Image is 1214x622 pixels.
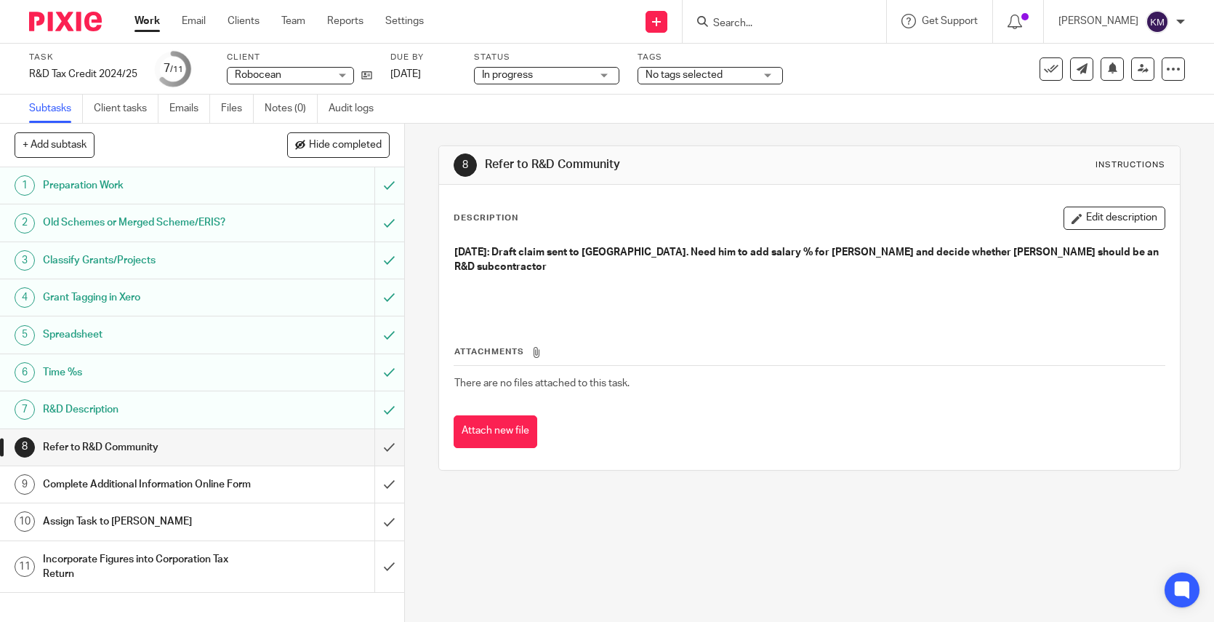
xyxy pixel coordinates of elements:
span: Attachments [454,348,524,356]
span: There are no files attached to this task. [454,378,630,388]
div: 5 [15,325,35,346]
a: Audit logs [329,95,385,123]
a: Team [281,14,305,28]
div: 4 [15,287,35,308]
a: Clients [228,14,260,28]
img: Pixie [29,12,102,31]
p: Description [454,212,518,224]
h1: Spreadsheet [43,324,254,346]
div: 6 [15,362,35,383]
span: Hide completed [309,140,382,151]
div: Instructions [1096,159,1165,171]
div: 8 [15,437,35,458]
label: Status [474,52,619,63]
div: 3 [15,250,35,271]
a: Client tasks [94,95,158,123]
div: 10 [15,511,35,532]
label: Tags [638,52,783,63]
p: [PERSON_NAME] [1058,14,1138,28]
span: [DATE] [390,69,421,79]
a: Files [221,95,254,123]
a: Reports [327,14,363,28]
small: /11 [170,65,183,73]
h1: Complete Additional Information Online Form [43,474,254,495]
div: 7 [164,60,183,77]
span: Robocean [235,70,281,80]
h1: Time %s [43,362,254,383]
div: 11 [15,557,35,577]
h1: R&D Description [43,399,254,420]
a: Emails [169,95,210,123]
a: Subtasks [29,95,83,123]
label: Client [227,52,372,63]
div: R&D Tax Credit 2024/25 [29,67,137,81]
span: In progress [482,70,533,80]
a: Settings [385,14,424,28]
h1: Classify Grants/Projects [43,250,254,271]
strong: [DATE]: Draft claim sent to [GEOGRAPHIC_DATA]. Need him to add salary % for [PERSON_NAME] and dec... [454,247,1161,272]
img: svg%3E [1146,10,1169,33]
h1: Grant Tagging in Xero [43,287,254,308]
h1: Incorporate Figures into Corporation Tax Return [43,549,254,586]
span: Get Support [922,16,978,26]
h1: Refer to R&D Community [43,436,254,458]
div: 2 [15,213,35,234]
a: Email [182,14,206,28]
a: Notes (0) [265,95,318,123]
button: Edit description [1064,207,1165,230]
div: 8 [454,153,477,177]
label: Due by [390,52,456,63]
button: + Add subtask [15,132,95,157]
h1: Preparation Work [43,175,254,196]
button: Hide completed [287,132,390,157]
div: 1 [15,175,35,196]
h1: Old Schemes or Merged Scheme/ERIS? [43,212,254,234]
a: Work [134,14,160,28]
div: R&amp;D Tax Credit 2024/25 [29,67,137,81]
span: No tags selected [646,70,723,80]
button: Attach new file [454,415,537,448]
h1: Refer to R&D Community [485,157,840,172]
div: 7 [15,399,35,420]
label: Task [29,52,137,63]
input: Search [712,17,843,31]
div: 9 [15,474,35,495]
h1: Assign Task to [PERSON_NAME] [43,511,254,533]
